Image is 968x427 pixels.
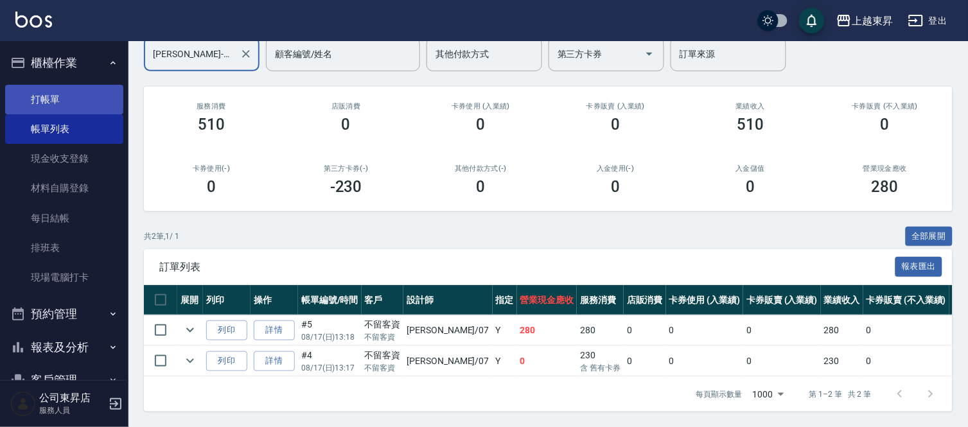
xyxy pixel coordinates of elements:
p: 08/17 (日) 13:18 [301,331,358,343]
h3: 0 [477,116,486,134]
h5: 公司東昇店 [39,392,105,405]
p: 每頁顯示數量 [696,388,743,400]
h3: 0 [477,178,486,196]
td: 0 [743,346,821,376]
h3: 0 [881,116,890,134]
p: 不留客資 [365,331,401,343]
td: 0 [666,315,744,345]
h2: 入金使用(-) [563,164,667,173]
button: 登出 [903,9,953,33]
th: 帳單編號/時間 [298,285,362,315]
a: 現場電腦打卡 [5,263,123,292]
td: 0 [666,346,744,376]
h2: 卡券使用(-) [159,164,263,173]
h2: 店販消費 [294,102,398,110]
button: Clear [237,45,255,63]
div: 不留客資 [365,318,401,331]
button: 全部展開 [906,227,953,247]
th: 客戶 [362,285,404,315]
th: 卡券販賣 (不入業績) [863,285,949,315]
td: Y [493,315,517,345]
td: 230 [577,346,624,376]
td: 0 [863,315,949,345]
h3: 0 [746,178,755,196]
button: save [799,8,825,33]
p: 含 舊有卡券 [580,362,620,374]
button: 櫃檯作業 [5,46,123,80]
a: 詳情 [254,320,295,340]
a: 報表匯出 [895,260,943,272]
td: #5 [298,315,362,345]
h3: 0 [611,178,620,196]
button: 報表及分析 [5,331,123,364]
th: 卡券使用 (入業績) [666,285,744,315]
th: 店販消費 [624,285,666,315]
span: 訂單列表 [159,261,895,274]
div: 不留客資 [365,349,401,362]
p: 不留客資 [365,362,401,374]
button: Open [639,44,660,64]
h3: 0 [207,178,216,196]
img: Person [10,391,36,417]
h3: 0 [342,116,351,134]
td: [PERSON_NAME] /07 [403,315,492,345]
td: Y [493,346,517,376]
button: 列印 [206,351,247,371]
button: 報表匯出 [895,257,943,277]
button: 上越東昇 [831,8,898,34]
button: 客戶管理 [5,363,123,397]
div: 上越東昇 [852,13,893,29]
td: 0 [624,315,666,345]
p: 共 2 筆, 1 / 1 [144,231,179,242]
th: 服務消費 [577,285,624,315]
h2: 業績收入 [698,102,802,110]
td: 280 [517,315,577,345]
td: #4 [298,346,362,376]
button: 列印 [206,320,247,340]
h2: 營業現金應收 [833,164,937,173]
th: 業績收入 [821,285,863,315]
h2: 卡券販賣 (入業績) [563,102,667,110]
h3: 服務消費 [159,102,263,110]
td: 280 [577,315,624,345]
button: expand row [180,351,200,370]
a: 每日結帳 [5,204,123,233]
th: 營業現金應收 [517,285,577,315]
a: 材料自購登錄 [5,173,123,203]
th: 設計師 [403,285,492,315]
button: 預約管理 [5,297,123,331]
td: 0 [517,346,577,376]
td: 0 [743,315,821,345]
a: 詳情 [254,351,295,371]
h2: 卡券販賣 (不入業績) [833,102,937,110]
p: 第 1–2 筆 共 2 筆 [809,388,872,400]
img: Logo [15,12,52,28]
th: 展開 [177,285,203,315]
td: 280 [821,315,863,345]
td: [PERSON_NAME] /07 [403,346,492,376]
h2: 第三方卡券(-) [294,164,398,173]
h3: -230 [330,178,362,196]
td: 0 [863,346,949,376]
th: 操作 [251,285,298,315]
p: 08/17 (日) 13:17 [301,362,358,374]
h2: 其他付款方式(-) [429,164,533,173]
a: 排班表 [5,233,123,263]
h3: 280 [872,178,899,196]
th: 卡券販賣 (入業績) [743,285,821,315]
th: 指定 [493,285,517,315]
div: 1000 [748,377,789,412]
a: 現金收支登錄 [5,144,123,173]
a: 打帳單 [5,85,123,114]
h2: 卡券使用 (入業績) [429,102,533,110]
h2: 入金儲值 [698,164,802,173]
h3: 510 [198,116,225,134]
button: expand row [180,320,200,340]
td: 0 [624,346,666,376]
th: 列印 [203,285,251,315]
h3: 0 [611,116,620,134]
h3: 510 [737,116,764,134]
p: 服務人員 [39,405,105,416]
a: 帳單列表 [5,114,123,144]
td: 230 [821,346,863,376]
